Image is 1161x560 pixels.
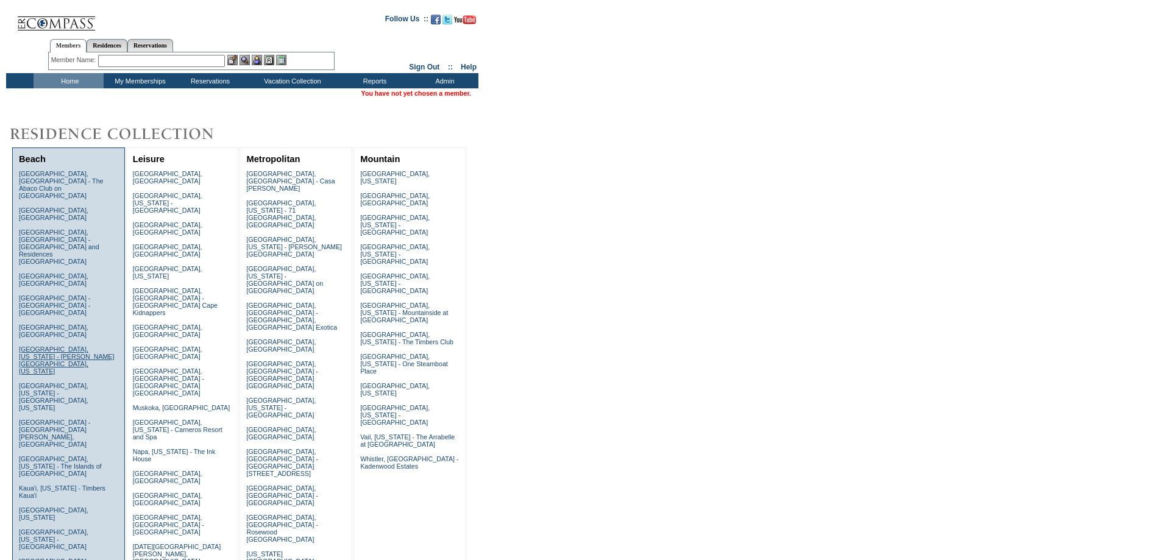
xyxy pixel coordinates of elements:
a: [GEOGRAPHIC_DATA], [GEOGRAPHIC_DATA] - The Abaco Club on [GEOGRAPHIC_DATA] [19,170,104,199]
a: [GEOGRAPHIC_DATA], [GEOGRAPHIC_DATA] - [GEOGRAPHIC_DATA] [GEOGRAPHIC_DATA] [246,360,318,389]
a: [GEOGRAPHIC_DATA], [GEOGRAPHIC_DATA] [133,324,202,338]
img: b_calculator.gif [276,55,286,65]
a: [GEOGRAPHIC_DATA] - [GEOGRAPHIC_DATA] - [GEOGRAPHIC_DATA] [19,294,90,316]
a: Vail, [US_STATE] - The Arrabelle at [GEOGRAPHIC_DATA] [360,433,455,448]
a: [GEOGRAPHIC_DATA], [US_STATE] - [GEOGRAPHIC_DATA] [246,397,316,419]
a: [GEOGRAPHIC_DATA], [US_STATE] [19,506,88,521]
a: Metropolitan [246,154,300,164]
img: Become our fan on Facebook [431,15,441,24]
a: [GEOGRAPHIC_DATA], [US_STATE] - [PERSON_NAME][GEOGRAPHIC_DATA] [246,236,342,258]
a: [GEOGRAPHIC_DATA], [GEOGRAPHIC_DATA] - [GEOGRAPHIC_DATA] [246,484,318,506]
a: [GEOGRAPHIC_DATA], [GEOGRAPHIC_DATA] [133,492,202,506]
a: [GEOGRAPHIC_DATA], [US_STATE] - 71 [GEOGRAPHIC_DATA], [GEOGRAPHIC_DATA] [246,199,316,229]
a: [GEOGRAPHIC_DATA], [US_STATE] [360,170,430,185]
a: [GEOGRAPHIC_DATA], [GEOGRAPHIC_DATA] [19,324,88,338]
a: [GEOGRAPHIC_DATA], [GEOGRAPHIC_DATA] - [GEOGRAPHIC_DATA] [GEOGRAPHIC_DATA] [133,367,204,397]
img: Subscribe to our YouTube Channel [454,15,476,24]
a: [GEOGRAPHIC_DATA], [US_STATE] - The Timbers Club [360,331,453,346]
a: [GEOGRAPHIC_DATA], [US_STATE] - [GEOGRAPHIC_DATA] [133,192,202,214]
a: [GEOGRAPHIC_DATA], [GEOGRAPHIC_DATA] [133,346,202,360]
a: [GEOGRAPHIC_DATA], [GEOGRAPHIC_DATA] [19,207,88,221]
a: [GEOGRAPHIC_DATA], [GEOGRAPHIC_DATA] - [GEOGRAPHIC_DATA], [GEOGRAPHIC_DATA] Exotica [246,302,337,331]
a: Members [50,39,87,52]
a: Whistler, [GEOGRAPHIC_DATA] - Kadenwood Estates [360,455,458,470]
img: View [240,55,250,65]
td: Reservations [174,73,244,88]
a: Become our fan on Facebook [431,18,441,26]
img: Destinations by Exclusive Resorts [6,122,244,146]
a: [GEOGRAPHIC_DATA], [US_STATE] - [GEOGRAPHIC_DATA] [360,404,430,426]
a: Leisure [133,154,165,164]
a: Muskoka, [GEOGRAPHIC_DATA] [133,404,230,411]
a: [GEOGRAPHIC_DATA], [GEOGRAPHIC_DATA] [246,426,316,441]
img: i.gif [6,18,16,19]
img: b_edit.gif [227,55,238,65]
a: [GEOGRAPHIC_DATA], [GEOGRAPHIC_DATA] - Rosewood [GEOGRAPHIC_DATA] [246,514,318,543]
a: [GEOGRAPHIC_DATA], [GEOGRAPHIC_DATA] [360,192,430,207]
a: [GEOGRAPHIC_DATA], [GEOGRAPHIC_DATA] - [GEOGRAPHIC_DATA] Cape Kidnappers [133,287,218,316]
a: Sign Out [409,63,439,71]
a: [GEOGRAPHIC_DATA], [GEOGRAPHIC_DATA] - [GEOGRAPHIC_DATA] and Residences [GEOGRAPHIC_DATA] [19,229,99,265]
img: Impersonate [252,55,262,65]
a: [GEOGRAPHIC_DATA], [US_STATE] - [GEOGRAPHIC_DATA] [360,214,430,236]
a: Napa, [US_STATE] - The Ink House [133,448,216,463]
a: Follow us on Twitter [442,18,452,26]
a: [GEOGRAPHIC_DATA], [US_STATE] - Mountainside at [GEOGRAPHIC_DATA] [360,302,448,324]
div: Member Name: [51,55,98,65]
td: Reports [338,73,408,88]
td: Vacation Collection [244,73,338,88]
a: [GEOGRAPHIC_DATA], [GEOGRAPHIC_DATA] [246,338,316,353]
a: [GEOGRAPHIC_DATA], [US_STATE] - [GEOGRAPHIC_DATA] [360,272,430,294]
a: Help [461,63,477,71]
img: Follow us on Twitter [442,15,452,24]
a: [GEOGRAPHIC_DATA], [GEOGRAPHIC_DATA] - Casa [PERSON_NAME] [246,170,335,192]
a: [GEOGRAPHIC_DATA], [GEOGRAPHIC_DATA] [133,470,202,484]
a: Subscribe to our YouTube Channel [454,18,476,26]
a: Mountain [360,154,400,164]
a: Reservations [127,39,173,52]
a: [GEOGRAPHIC_DATA], [US_STATE] - [PERSON_NAME][GEOGRAPHIC_DATA], [US_STATE] [19,346,115,375]
td: Admin [408,73,478,88]
a: [GEOGRAPHIC_DATA], [US_STATE] [360,382,430,397]
td: Follow Us :: [385,13,428,28]
span: You have not yet chosen a member. [361,90,471,97]
a: [GEOGRAPHIC_DATA], [GEOGRAPHIC_DATA] [19,272,88,287]
a: [GEOGRAPHIC_DATA], [US_STATE] - [GEOGRAPHIC_DATA], [US_STATE] [19,382,88,411]
a: [GEOGRAPHIC_DATA], [GEOGRAPHIC_DATA] - [GEOGRAPHIC_DATA][STREET_ADDRESS] [246,448,318,477]
a: [GEOGRAPHIC_DATA], [US_STATE] - The Islands of [GEOGRAPHIC_DATA] [19,455,102,477]
img: Reservations [264,55,274,65]
a: [GEOGRAPHIC_DATA], [US_STATE] [133,265,202,280]
img: Compass Home [16,6,96,31]
a: [GEOGRAPHIC_DATA] - [GEOGRAPHIC_DATA][PERSON_NAME], [GEOGRAPHIC_DATA] [19,419,90,448]
a: [GEOGRAPHIC_DATA], [US_STATE] - One Steamboat Place [360,353,448,375]
td: Home [34,73,104,88]
span: :: [448,63,453,71]
a: [GEOGRAPHIC_DATA], [GEOGRAPHIC_DATA] [133,221,202,236]
a: Kaua'i, [US_STATE] - Timbers Kaua'i [19,484,105,499]
a: [GEOGRAPHIC_DATA], [US_STATE] - Carneros Resort and Spa [133,419,222,441]
a: [GEOGRAPHIC_DATA], [GEOGRAPHIC_DATA] [133,170,202,185]
a: Residences [87,39,127,52]
td: My Memberships [104,73,174,88]
a: [GEOGRAPHIC_DATA], [GEOGRAPHIC_DATA] - [GEOGRAPHIC_DATA] [133,514,204,536]
a: [GEOGRAPHIC_DATA], [US_STATE] - [GEOGRAPHIC_DATA] on [GEOGRAPHIC_DATA] [246,265,323,294]
a: [GEOGRAPHIC_DATA], [US_STATE] - [GEOGRAPHIC_DATA] [360,243,430,265]
a: [GEOGRAPHIC_DATA], [US_STATE] - [GEOGRAPHIC_DATA] [19,528,88,550]
a: Beach [19,154,46,164]
a: [GEOGRAPHIC_DATA], [GEOGRAPHIC_DATA] [133,243,202,258]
